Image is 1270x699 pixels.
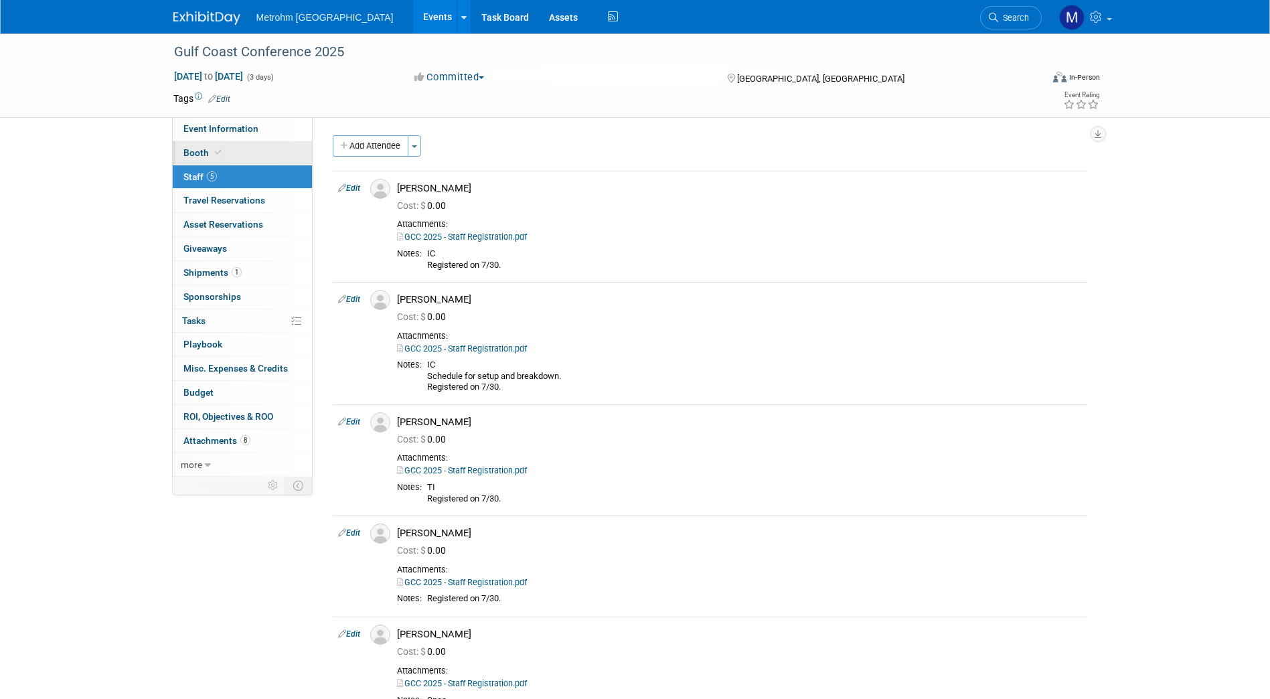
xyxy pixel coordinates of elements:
div: Attachments: [397,219,1082,230]
span: Playbook [183,339,222,349]
div: [PERSON_NAME] [397,293,1082,306]
div: TI Registered on 7/30. [427,482,1082,504]
span: (3 days) [246,73,274,82]
span: to [202,71,215,82]
img: Associate-Profile-5.png [370,524,390,544]
td: Personalize Event Tab Strip [262,477,285,494]
span: Misc. Expenses & Credits [183,363,288,374]
img: Associate-Profile-5.png [370,290,390,310]
a: Edit [338,528,360,538]
a: Edit [338,417,360,426]
a: GCC 2025 - Staff Registration.pdf [397,678,527,688]
span: Cost: $ [397,434,427,445]
div: In-Person [1068,72,1100,82]
div: Attachments: [397,666,1082,676]
div: [PERSON_NAME] [397,628,1082,641]
div: Attachments: [397,331,1082,341]
span: Event Information [183,123,258,134]
div: Notes: [397,248,422,259]
span: 1 [232,267,242,277]
a: Attachments8 [173,429,312,453]
span: 0.00 [397,200,451,211]
span: Budget [183,387,214,398]
span: Metrohm [GEOGRAPHIC_DATA] [256,12,394,23]
div: Attachments: [397,453,1082,463]
div: Gulf Coast Conference 2025 [169,40,1022,64]
button: Add Attendee [333,135,408,157]
a: Search [980,6,1042,29]
div: Notes: [397,482,422,493]
img: Associate-Profile-5.png [370,625,390,645]
a: Asset Reservations [173,213,312,236]
a: Misc. Expenses & Credits [173,357,312,380]
a: GCC 2025 - Staff Registration.pdf [397,343,527,354]
span: Asset Reservations [183,219,263,230]
img: Format-Inperson.png [1053,72,1066,82]
div: [PERSON_NAME] [397,416,1082,429]
span: Attachments [183,435,250,446]
span: 0.00 [397,434,451,445]
span: Cost: $ [397,311,427,322]
div: Notes: [397,593,422,604]
a: Playbook [173,333,312,356]
div: IC Schedule for setup and breakdown. Registered on 7/30. [427,360,1082,393]
img: ExhibitDay [173,11,240,25]
a: Edit [338,295,360,304]
div: [PERSON_NAME] [397,527,1082,540]
span: Cost: $ [397,200,427,211]
span: 5 [207,171,217,181]
a: Sponsorships [173,285,312,309]
a: Edit [338,183,360,193]
img: Associate-Profile-5.png [370,412,390,433]
span: Booth [183,147,224,158]
a: GCC 2025 - Staff Registration.pdf [397,232,527,242]
a: more [173,453,312,477]
div: IC Registered on 7/30. [427,248,1082,270]
span: 0.00 [397,545,451,556]
a: Booth [173,141,312,165]
span: 8 [240,435,250,445]
i: Booth reservation complete [215,149,222,156]
span: Giveaways [183,243,227,254]
a: ROI, Objectives & ROO [173,405,312,429]
span: 0.00 [397,646,451,657]
div: Event Rating [1063,92,1099,98]
a: Travel Reservations [173,189,312,212]
span: Search [998,13,1029,23]
td: Tags [173,92,230,105]
a: Tasks [173,309,312,333]
img: Michelle Simoes [1059,5,1085,30]
div: Event Format [963,70,1101,90]
a: Edit [208,94,230,104]
a: Giveaways [173,237,312,260]
span: 0.00 [397,311,451,322]
a: Staff5 [173,165,312,189]
span: Sponsorships [183,291,241,302]
a: Event Information [173,117,312,141]
a: Budget [173,381,312,404]
a: Shipments1 [173,261,312,285]
button: Committed [410,70,489,84]
span: [DATE] [DATE] [173,70,244,82]
img: Associate-Profile-5.png [370,179,390,199]
span: Staff [183,171,217,182]
span: Travel Reservations [183,195,265,206]
span: [GEOGRAPHIC_DATA], [GEOGRAPHIC_DATA] [737,74,904,84]
div: Notes: [397,360,422,370]
span: more [181,459,202,470]
span: Cost: $ [397,646,427,657]
a: GCC 2025 - Staff Registration.pdf [397,577,527,587]
div: Registered on 7/30. [427,593,1082,605]
span: Shipments [183,267,242,278]
div: Attachments: [397,564,1082,575]
a: GCC 2025 - Staff Registration.pdf [397,465,527,475]
span: Cost: $ [397,545,427,556]
span: Tasks [182,315,206,326]
span: ROI, Objectives & ROO [183,411,273,422]
div: [PERSON_NAME] [397,182,1082,195]
a: Edit [338,629,360,639]
td: Toggle Event Tabs [285,477,312,494]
